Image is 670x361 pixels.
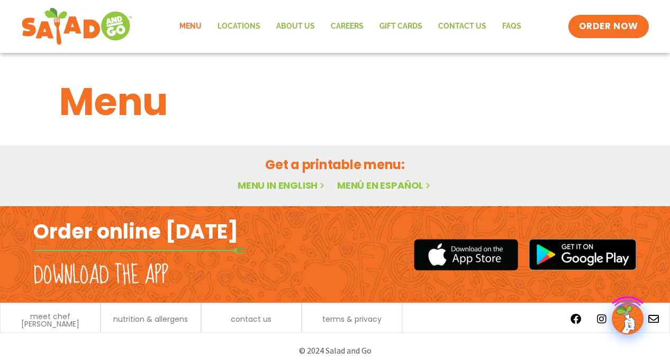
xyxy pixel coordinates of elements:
a: FAQs [494,14,529,39]
img: fork [33,248,245,253]
h2: Get a printable menu: [59,155,611,174]
a: Menu [171,14,210,39]
a: nutrition & allergens [113,315,188,323]
a: Menú en español [337,179,432,192]
img: new-SAG-logo-768×292 [21,5,133,48]
a: contact us [231,315,271,323]
a: ORDER NOW [568,15,649,38]
p: © 2024 Salad and Go [39,344,631,358]
span: ORDER NOW [579,20,638,33]
nav: Menu [171,14,529,39]
a: About Us [268,14,323,39]
h1: Menu [59,73,611,130]
img: google_play [529,239,637,270]
a: meet chef [PERSON_NAME] [6,313,95,328]
h2: Order online [DATE] [33,218,238,244]
a: GIFT CARDS [372,14,430,39]
h2: Download the app [33,261,168,290]
a: terms & privacy [322,315,382,323]
a: Locations [210,14,268,39]
img: appstore [414,237,518,272]
a: Menu in English [238,179,327,192]
a: Careers [323,14,372,39]
a: Contact Us [430,14,494,39]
